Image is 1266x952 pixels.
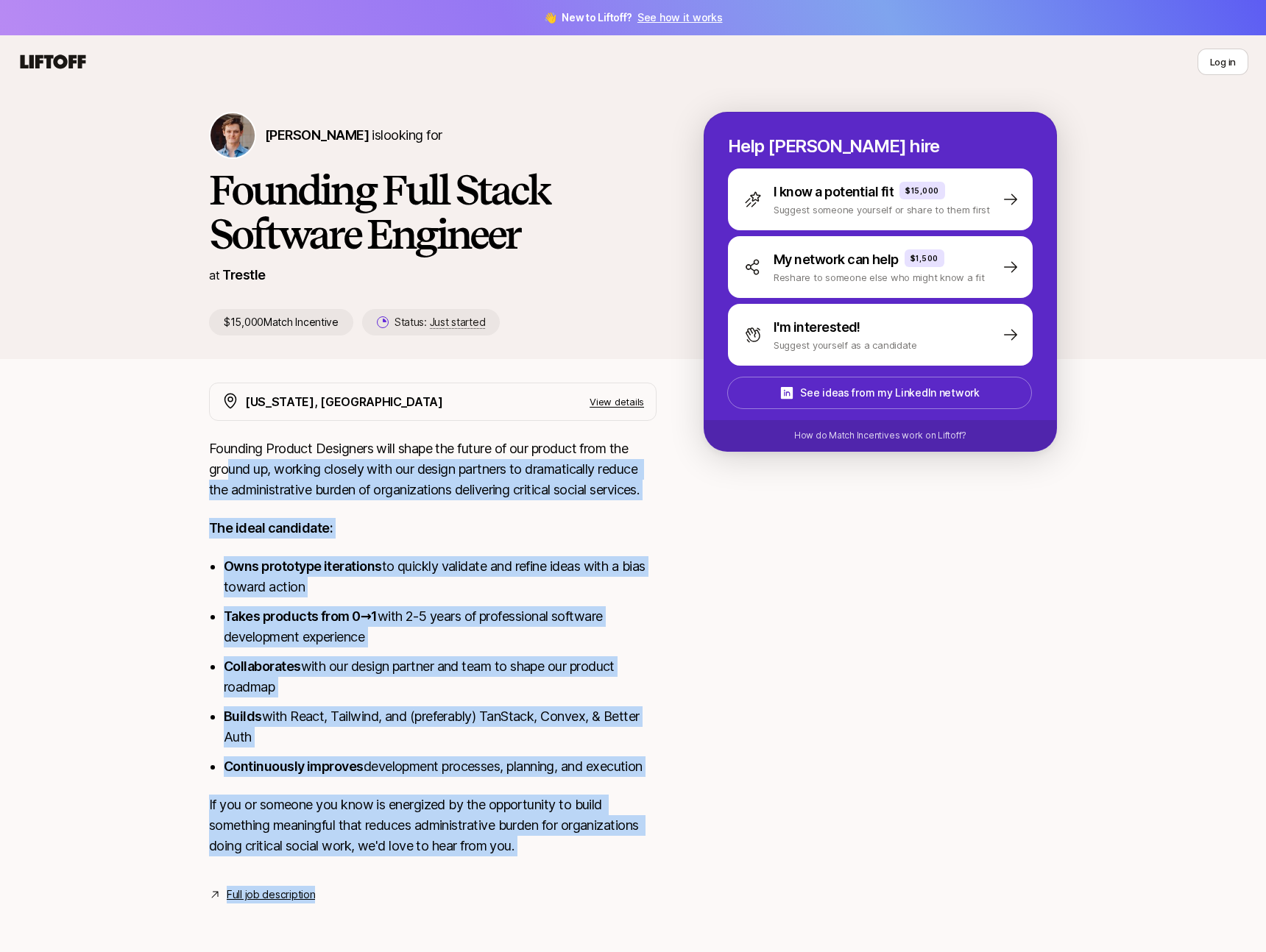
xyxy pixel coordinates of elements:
button: Log in [1198,49,1248,75]
p: Status: [395,313,485,331]
p: If you or someone you know is energized by the opportunity to build something meaningful that red... [209,795,657,856]
a: Full job description [227,886,315,903]
p: is looking for [265,125,442,146]
li: with our design partner and team to shape our product roadmap [224,656,657,697]
strong: Owns prototype iterations [224,558,382,574]
li: development processes, planning, and execution [224,756,657,777]
span: Just started [430,316,486,329]
p: I know a potential fit [774,182,894,202]
p: Suggest yourself as a candidate [774,338,917,352]
p: $1,500 [910,252,938,264]
span: 👋 New to Liftoff? [544,9,723,26]
p: at [209,266,219,285]
span: [PERSON_NAME] [265,127,369,143]
li: to quickly validate and refine ideas with a bias toward action [224,556,657,597]
p: How do Match Incentives work on Liftoff? [794,429,966,442]
li: with 2-5 years of professional software development experience [224,606,657,647]
img: Francis Barth [211,113,255,157]
strong: Builds [224,708,262,724]
p: View details [590,394,644,409]
li: with React, Tailwind, and (preferably) TanStack, Convex, & Better Auth [224,706,657,747]
button: See ideas from my LinkedIn network [727,377,1032,409]
p: Suggest someone yourself or share to them first [774,202,990,217]
strong: The ideal candidate: [209,520,333,536]
p: See ideas from my LinkedIn network [800,384,979,402]
p: $15,000 Match Incentive [209,309,353,335]
p: Help [PERSON_NAME] hire [728,136,1033,157]
p: I'm interested! [774,317,860,338]
p: Reshare to someone else who might know a fit [774,270,985,285]
a: Trestle [222,267,265,283]
p: $15,000 [905,185,939,196]
p: [US_STATE], [GEOGRAPHIC_DATA] [245,392,443,411]
h1: Founding Full Stack Software Engineer [209,168,657,256]
p: My network can help [774,249,899,270]
strong: Collaborates [224,658,301,674]
strong: Continuously improves [224,759,364,774]
p: Founding Product Designers will shape the future of our product from the ground up, working close... [209,438,657,500]
a: See how it works [637,11,723,24]
strong: Takes products from 0→1 [224,608,378,624]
